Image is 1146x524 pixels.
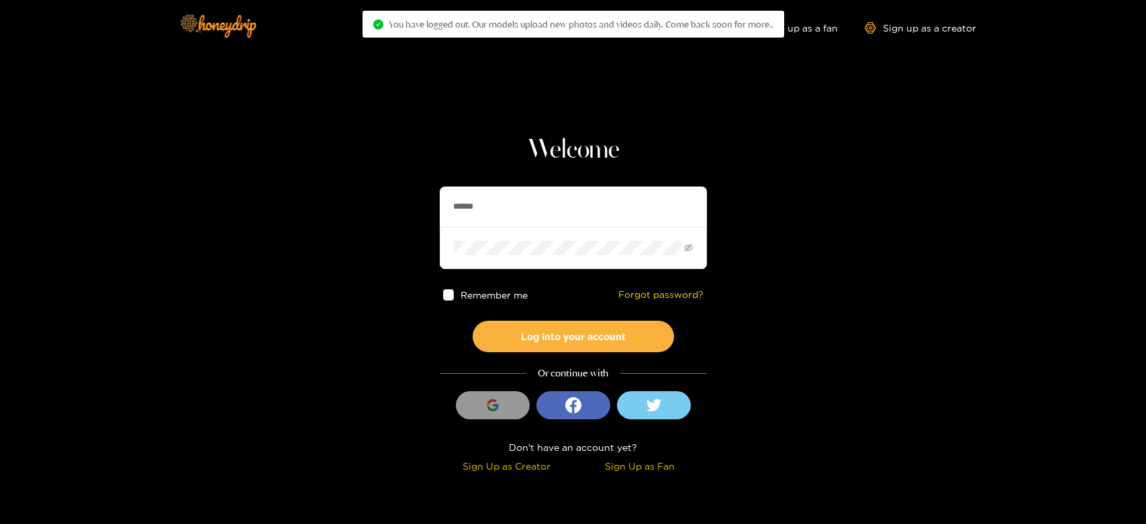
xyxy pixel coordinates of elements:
[577,458,704,474] div: Sign Up as Fan
[865,22,976,34] a: Sign up as a creator
[440,439,707,455] div: Don't have an account yet?
[373,19,383,30] span: check-circle
[443,458,570,474] div: Sign Up as Creator
[440,134,707,166] h1: Welcome
[684,244,693,252] span: eye-invisible
[389,19,773,30] span: You have logged out. Our models upload new photos and videos daily. Come back soon for more..
[440,366,707,381] div: Or continue with
[618,289,704,301] a: Forgot password?
[473,321,674,352] button: Log into your account
[746,22,838,34] a: Sign up as a fan
[461,290,528,300] span: Remember me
